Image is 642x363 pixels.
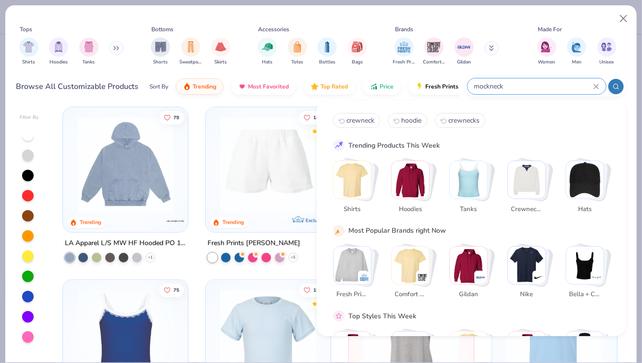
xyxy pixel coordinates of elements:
span: Hats [569,205,600,214]
img: trend_line.gif [334,141,343,150]
button: crewnecks2 [435,113,485,128]
div: filter for Sweatpants [180,38,202,66]
input: Try "T-Shirt" [473,81,593,92]
div: filter for Hats [258,38,277,66]
button: filter button [423,38,445,66]
div: Accessories [259,25,290,34]
img: Gildan [476,273,485,282]
button: filter button [455,38,474,66]
img: Bags Image [352,41,362,52]
span: Most Favorited [248,83,289,90]
img: 87e880e6-b044-41f2-bd6d-2f16fa336d36 [73,117,178,213]
span: Hats [262,59,272,66]
div: filter for Men [567,38,586,66]
button: Stack Card Button Shirts [333,161,377,218]
span: Crewnecks [511,205,542,214]
button: filter button [597,38,617,66]
div: Fresh Prints [PERSON_NAME] [208,238,300,250]
img: flash.gif [416,83,423,90]
img: Gildan Image [457,40,471,54]
button: Stack Card Button Gildan [449,246,494,303]
img: Fresh Prints [333,247,371,284]
button: filter button [288,38,307,66]
span: 79 [173,115,179,120]
span: Comfort Colors [423,59,445,66]
div: filter for Women [537,38,556,66]
button: Trending [176,78,223,95]
div: filter for Bottles [318,38,337,66]
img: Shorts Image [155,41,166,52]
span: crewnecks [448,116,480,125]
span: hoodie [401,116,421,125]
button: Most Favorited [231,78,296,95]
img: Comfort Colors [418,273,427,282]
span: Tanks [83,59,95,66]
div: filter for Hoodies [49,38,68,66]
img: Hats [566,161,604,199]
span: Trending [193,83,216,90]
div: LA Apparel L/S MW HF Hooded PO 14 Oz [65,238,186,250]
img: Shirts Image [23,41,34,52]
div: Most Popular Brands right Now [348,225,446,236]
span: Fresh Prints [336,290,368,300]
img: pink_star.gif [334,312,343,320]
button: Close [615,10,633,28]
span: Totes [291,59,303,66]
img: Comfort Colors [392,247,429,284]
button: Like [299,111,327,124]
span: Gildan [453,290,484,300]
div: Bottoms [152,25,174,34]
button: Stack Card Button Hats [566,161,610,218]
img: Tanks [450,161,487,199]
span: Fresh Prints [393,59,415,66]
button: Stack Card Button Hoodies [391,161,435,218]
img: Skirts Image [215,41,226,52]
div: Top Styles This Week [348,311,416,321]
button: filter button [151,38,170,66]
div: filter for Tanks [79,38,99,66]
span: Bella + Canvas [569,290,600,300]
img: Hats Image [262,41,273,52]
span: Shirts [22,59,35,66]
img: Bella + Canvas [566,247,604,284]
div: filter for Skirts [211,38,230,66]
span: Sweatpants [180,59,202,66]
div: filter for Unisex [597,38,617,66]
img: LA Apparel logo [165,212,185,231]
button: hoodie1 [388,113,427,128]
img: Comfort Colors Image [427,40,441,54]
div: Tops [20,25,32,34]
span: Men [572,59,581,66]
button: Stack Card Button Nike [507,246,552,303]
button: filter button [393,38,415,66]
button: filter button [180,38,202,66]
span: Price [380,83,394,90]
button: filter button [49,38,68,66]
span: Bottles [319,59,335,66]
button: Like [159,111,184,124]
div: Browse All Customizable Products [16,81,139,92]
span: + 5 [291,255,296,261]
img: party_popper.gif [334,226,343,235]
div: filter for Comfort Colors [423,38,445,66]
div: filter for Shorts [151,38,170,66]
span: 158 [314,288,322,292]
button: filter button [19,38,38,66]
img: Hoodies [392,161,429,199]
span: 143 [314,115,322,120]
img: most_fav.gif [238,83,246,90]
span: Hoodies [49,59,68,66]
button: Like [299,283,327,297]
img: Men Image [571,41,582,52]
button: Stack Card Button Bella + Canvas [566,246,610,303]
div: filter for Fresh Prints [393,38,415,66]
button: filter button [567,38,586,66]
button: Fresh Prints Flash [408,78,519,95]
div: Made For [538,25,562,34]
img: Bottles Image [322,41,333,52]
img: Unisex Image [601,41,612,52]
div: filter for Totes [288,38,307,66]
img: Fresh Prints Image [397,40,411,54]
img: Shirts [333,161,371,199]
div: filter for Gildan [455,38,474,66]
